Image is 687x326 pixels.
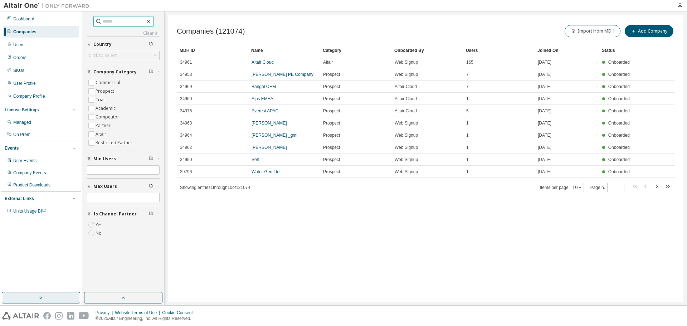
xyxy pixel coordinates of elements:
span: Prospect [323,84,340,89]
span: Prospect [323,108,340,114]
span: Prospect [323,96,340,102]
span: Onboarded [608,121,630,126]
button: Max Users [87,179,160,194]
span: Prospect [323,120,340,126]
span: 1 [466,120,469,126]
span: Clear filter [149,184,153,189]
span: Web Signup [395,59,418,65]
span: Clear filter [149,211,153,217]
button: Country [87,37,160,52]
div: External Links [5,196,34,201]
span: [DATE] [538,132,551,138]
span: 34975 [180,108,192,114]
div: Users [13,42,24,48]
label: Restricted Partner [96,138,134,147]
span: 165 [466,59,473,65]
span: Altair Cloud [395,108,417,114]
div: Website Terms of Use [115,310,162,316]
span: Altair [323,59,333,65]
span: Altair Cloud [395,96,417,102]
span: Page n. [590,183,624,192]
span: 1 [466,96,469,102]
div: On Prem [13,132,30,137]
label: No [96,229,103,238]
span: [DATE] [538,108,551,114]
div: Category [323,45,389,56]
div: Product Downloads [13,182,50,188]
span: Prospect [323,72,340,77]
div: Onboarded By [394,45,460,56]
span: Clear filter [149,69,153,75]
div: Click to select [87,51,159,60]
label: Trial [96,96,106,104]
span: Web Signup [395,157,418,162]
span: Company Category [93,69,137,75]
span: 34961 [180,59,192,65]
span: Country [93,42,112,47]
a: Bangal OEM [252,84,276,89]
label: Competitor [96,113,121,121]
span: 7 [466,84,469,89]
a: [PERSON_NAME] _gml [252,133,297,138]
div: License Settings [5,107,39,113]
div: Joined On [537,45,596,56]
span: Showing entries 1 through 10 of 121074 [180,185,250,190]
span: Min Users [93,156,116,162]
span: [DATE] [538,96,551,102]
span: Web Signup [395,145,418,150]
img: Altair One [4,2,93,9]
a: Self [252,157,259,162]
span: Prospect [323,145,340,150]
span: 29796 [180,169,192,175]
a: Alps EMEA [252,96,273,101]
span: Onboarded [608,84,630,89]
div: SKUs [13,68,24,73]
span: Onboarded [608,72,630,77]
span: 1 [466,132,469,138]
button: Min Users [87,151,160,167]
span: Prospect [323,132,340,138]
label: Prospect [96,87,116,96]
p: © 2025 Altair Engineering, Inc. All Rights Reserved. [96,316,197,322]
span: [DATE] [538,169,551,175]
div: MDH ID [180,45,245,56]
a: [PERSON_NAME] [252,121,287,126]
img: altair_logo.svg [2,312,39,320]
span: [DATE] [538,84,551,89]
button: Is Channel Partner [87,206,160,222]
div: Company Events [13,170,46,176]
label: Partner [96,121,112,130]
div: User Profile [13,81,36,86]
span: Units Usage BI [13,209,46,214]
span: 5 [466,108,469,114]
span: Onboarded [608,60,630,65]
div: Company Profile [13,93,45,99]
span: 34990 [180,157,192,162]
img: instagram.svg [55,312,63,320]
div: Cookie Consent [162,310,197,316]
span: Onboarded [608,169,630,174]
div: Name [251,45,317,56]
label: Commercial [96,78,122,87]
span: 34969 [180,84,192,89]
span: Onboarded [608,96,630,101]
div: Events [5,145,19,151]
img: youtube.svg [79,312,89,320]
a: Clear all [87,30,160,36]
div: Companies [13,29,36,35]
span: 34964 [180,132,192,138]
span: Clear filter [149,156,153,162]
span: Is Channel Partner [93,211,137,217]
span: [DATE] [538,59,551,65]
a: [PERSON_NAME] [252,145,287,150]
span: [DATE] [538,157,551,162]
button: Company Category [87,64,160,80]
div: Dashboard [13,16,34,22]
span: Altair Cloud [395,84,417,89]
span: [DATE] [538,120,551,126]
span: 1 [466,157,469,162]
span: 1 [466,145,469,150]
span: Web Signup [395,72,418,77]
a: Water-Gen Ltd. [252,169,281,174]
span: Web Signup [395,120,418,126]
